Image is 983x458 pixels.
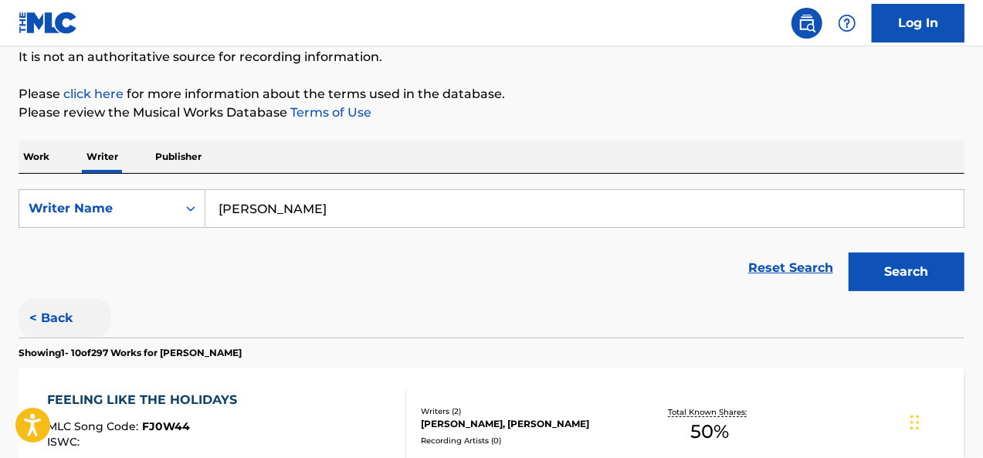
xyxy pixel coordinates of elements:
[798,14,816,32] img: search
[872,4,964,42] a: Log In
[151,141,206,173] p: Publisher
[906,384,983,458] iframe: Chat Widget
[19,12,78,34] img: MLC Logo
[19,346,242,360] p: Showing 1 - 10 of 297 Works for [PERSON_NAME]
[19,189,964,299] form: Search Form
[849,253,964,291] button: Search
[832,8,863,39] div: Help
[287,105,371,120] a: Terms of Use
[19,141,54,173] p: Work
[741,251,841,285] a: Reset Search
[910,399,920,446] div: Drag
[29,199,168,218] div: Writer Name
[669,406,751,418] p: Total Known Shares:
[19,85,964,103] p: Please for more information about the terms used in the database.
[791,8,822,39] a: Public Search
[838,14,856,32] img: help
[47,419,142,433] span: MLC Song Code :
[63,87,124,101] a: click here
[19,299,111,338] button: < Back
[421,417,631,431] div: [PERSON_NAME], [PERSON_NAME]
[82,141,123,173] p: Writer
[47,391,245,409] div: FEELING LIKE THE HOLIDAYS
[19,103,964,122] p: Please review the Musical Works Database
[421,435,631,446] div: Recording Artists ( 0 )
[690,418,729,446] span: 50 %
[47,435,83,449] span: ISWC :
[19,48,964,66] p: It is not an authoritative source for recording information.
[142,419,190,433] span: FJ0W44
[421,405,631,417] div: Writers ( 2 )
